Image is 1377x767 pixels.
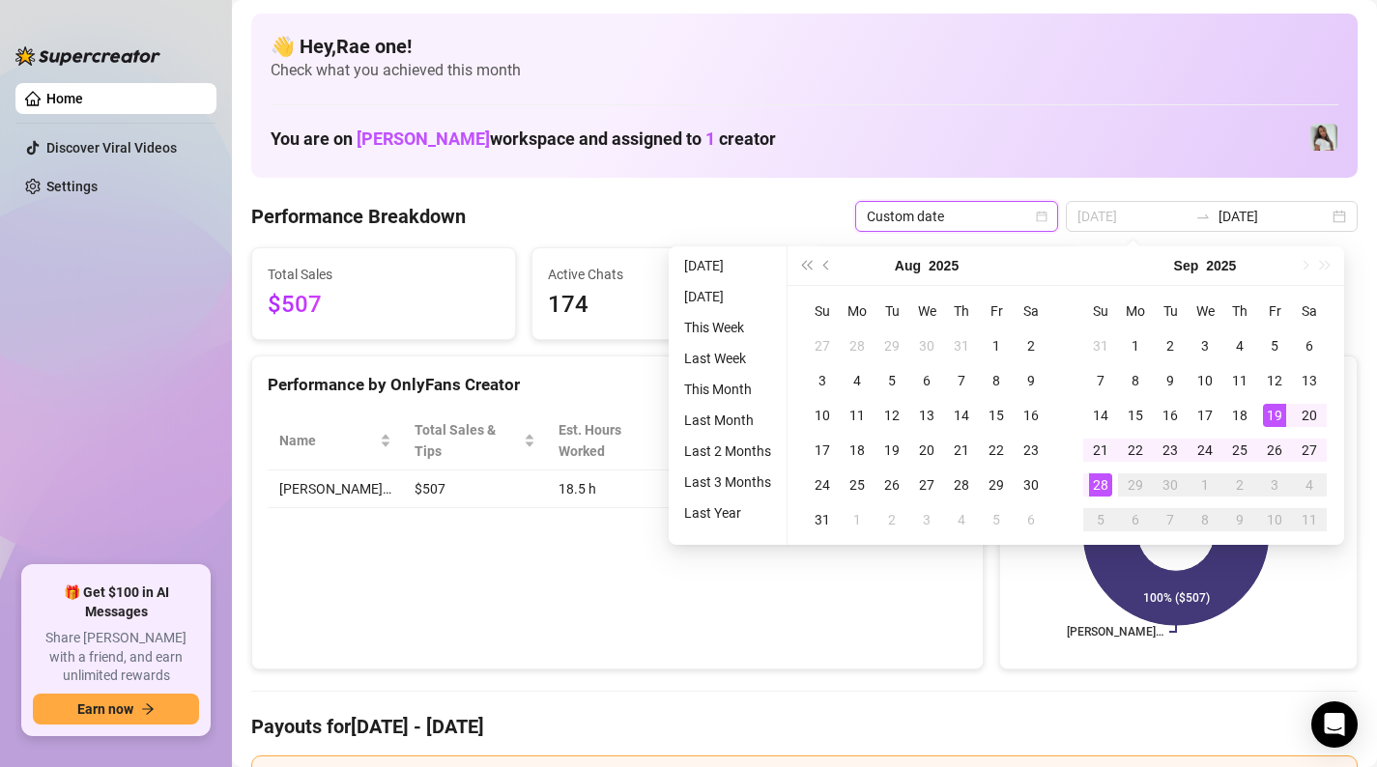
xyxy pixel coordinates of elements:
[268,287,500,324] span: $507
[811,334,834,357] div: 27
[1153,363,1188,398] td: 2025-09-09
[1298,508,1321,531] div: 11
[950,334,973,357] div: 31
[840,294,875,328] th: Mo
[251,713,1358,740] h4: Payouts for [DATE] - [DATE]
[1257,328,1292,363] td: 2025-09-05
[1118,398,1153,433] td: 2025-09-15
[846,508,869,531] div: 1
[875,433,909,468] td: 2025-08-19
[1014,502,1048,537] td: 2025-09-06
[1118,363,1153,398] td: 2025-09-08
[1124,334,1147,357] div: 1
[867,202,1047,231] span: Custom date
[950,508,973,531] div: 4
[915,508,938,531] div: 3
[1089,334,1112,357] div: 31
[1159,334,1182,357] div: 2
[1014,363,1048,398] td: 2025-08-09
[880,439,904,462] div: 19
[846,369,869,392] div: 4
[1195,209,1211,224] span: to
[915,334,938,357] div: 30
[846,404,869,427] div: 11
[676,440,779,463] li: Last 2 Months
[676,378,779,401] li: This Month
[1222,328,1257,363] td: 2025-09-04
[676,470,779,494] li: Last 3 Months
[1118,502,1153,537] td: 2025-10-06
[676,285,779,308] li: [DATE]
[1228,334,1251,357] div: 4
[985,369,1008,392] div: 8
[985,439,1008,462] div: 22
[1019,439,1043,462] div: 23
[1193,334,1217,357] div: 3
[1263,508,1286,531] div: 10
[548,287,780,324] span: 174
[1159,404,1182,427] div: 16
[1188,468,1222,502] td: 2025-10-01
[1153,468,1188,502] td: 2025-09-30
[795,246,817,285] button: Last year (Control + left)
[1228,404,1251,427] div: 18
[880,369,904,392] div: 5
[271,128,776,150] h1: You are on workspace and assigned to creator
[950,369,973,392] div: 7
[676,254,779,277] li: [DATE]
[1077,206,1188,227] input: Start date
[1083,433,1118,468] td: 2025-09-21
[944,502,979,537] td: 2025-09-04
[909,433,944,468] td: 2025-08-20
[268,470,403,508] td: [PERSON_NAME]…
[805,502,840,537] td: 2025-08-31
[909,328,944,363] td: 2025-07-30
[1228,508,1251,531] div: 9
[1298,334,1321,357] div: 6
[944,398,979,433] td: 2025-08-14
[811,369,834,392] div: 3
[1188,294,1222,328] th: We
[33,694,199,724] button: Earn nowarrow-right
[880,334,904,357] div: 29
[1263,369,1286,392] div: 12
[805,294,840,328] th: Su
[915,439,938,462] div: 20
[909,398,944,433] td: 2025-08-13
[1195,209,1211,224] span: swap-right
[1298,404,1321,427] div: 20
[1310,124,1337,151] img: Rae
[1292,502,1327,537] td: 2025-10-11
[1292,398,1327,433] td: 2025-09-20
[875,398,909,433] td: 2025-08-12
[840,502,875,537] td: 2025-09-01
[1257,502,1292,537] td: 2025-10-10
[1019,508,1043,531] div: 6
[979,502,1014,537] td: 2025-09-05
[268,412,403,470] th: Name
[805,363,840,398] td: 2025-08-03
[1124,439,1147,462] div: 22
[1083,502,1118,537] td: 2025-10-05
[944,468,979,502] td: 2025-08-28
[1222,468,1257,502] td: 2025-10-02
[403,470,547,508] td: $507
[676,501,779,525] li: Last Year
[1257,468,1292,502] td: 2025-10-03
[1083,328,1118,363] td: 2025-08-31
[1292,294,1327,328] th: Sa
[950,439,973,462] div: 21
[805,328,840,363] td: 2025-07-27
[1118,294,1153,328] th: Mo
[1089,508,1112,531] div: 5
[979,468,1014,502] td: 2025-08-29
[950,473,973,497] div: 28
[676,409,779,432] li: Last Month
[1222,433,1257,468] td: 2025-09-25
[1014,398,1048,433] td: 2025-08-16
[846,439,869,462] div: 18
[875,468,909,502] td: 2025-08-26
[1124,404,1147,427] div: 15
[1228,473,1251,497] div: 2
[1124,508,1147,531] div: 6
